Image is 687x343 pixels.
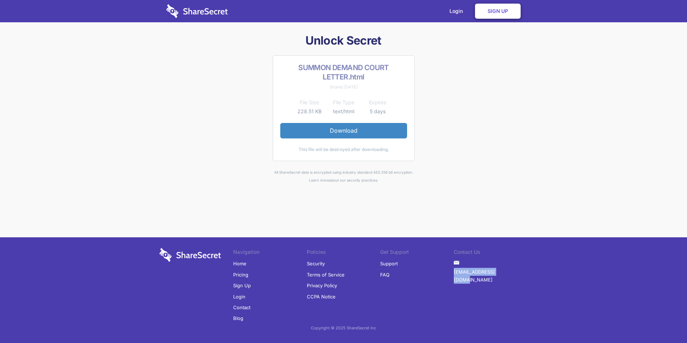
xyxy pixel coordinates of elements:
[454,266,527,285] a: [EMAIL_ADDRESS][DOMAIN_NAME]
[157,168,530,184] div: All ShareSecret data is encrypted using industry standard AES 256 bit encryption. about our secur...
[166,4,228,18] img: logo-wordmark-white-trans-d4663122ce5f474addd5e946df7df03e33cb6a1c49d2221995e7729f52c070b2.svg
[307,269,345,280] a: Terms of Service
[327,98,361,107] th: File Type
[233,280,251,291] a: Sign Up
[233,248,307,258] li: Navigation
[307,248,381,258] li: Policies
[233,291,245,302] a: Login
[380,269,389,280] a: FAQ
[307,280,337,291] a: Privacy Policy
[280,146,407,154] div: This file will be destroyed after downloading.
[280,123,407,138] a: Download
[233,302,250,313] a: Contact
[475,4,521,19] a: Sign Up
[160,248,221,262] img: logo-wordmark-white-trans-d4663122ce5f474addd5e946df7df03e33cb6a1c49d2221995e7729f52c070b2.svg
[292,98,327,107] th: File Size
[292,107,327,116] td: 228.51 KB
[280,63,407,82] h2: SUMMON DEMAND COURT LETTER.html
[380,258,398,269] a: Support
[361,107,395,116] td: 5 days
[307,291,336,302] a: CCPA Notice
[309,178,329,182] a: Learn more
[233,258,246,269] a: Home
[233,269,248,280] a: Pricing
[157,33,530,48] h1: Unlock Secret
[233,313,243,324] a: Blog
[380,248,454,258] li: Get Support
[280,83,407,91] div: Shared [DATE]
[454,248,527,258] li: Contact Us
[327,107,361,116] td: text/html
[307,258,325,269] a: Security
[361,98,395,107] th: Expires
